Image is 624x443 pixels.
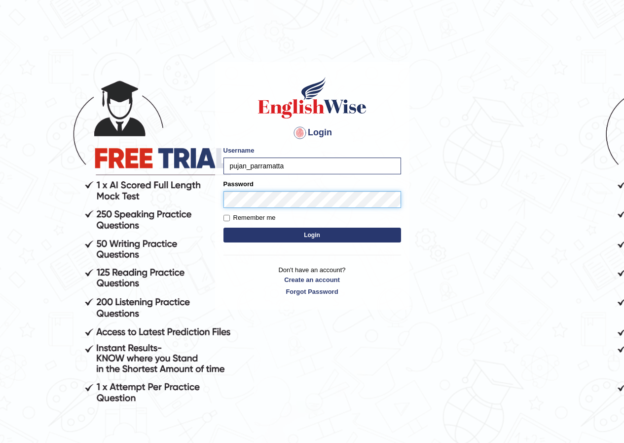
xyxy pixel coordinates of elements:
[223,275,401,284] a: Create an account
[223,213,276,223] label: Remember me
[223,287,401,296] a: Forgot Password
[256,76,368,120] img: Logo of English Wise sign in for intelligent practice with AI
[223,265,401,296] p: Don't have an account?
[223,125,401,141] h4: Login
[223,228,401,242] button: Login
[223,146,255,155] label: Username
[223,215,230,221] input: Remember me
[223,179,254,189] label: Password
